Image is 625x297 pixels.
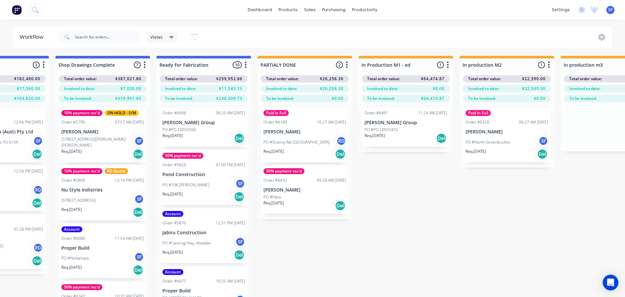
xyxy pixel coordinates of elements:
[64,86,95,92] span: Invoiced to date:
[14,226,43,232] div: 01:26 PM [DATE]
[61,284,102,290] div: 50% payment rec'd
[522,76,546,82] span: $22,590.00
[162,278,186,284] div: Order #6077
[33,243,43,253] div: RD
[162,133,183,139] p: Req. [DATE]
[234,192,244,202] div: Del
[162,182,209,188] p: PO #106 [PERSON_NAME]
[466,139,510,145] p: PO #North Greenbushes
[134,252,144,262] div: SF
[216,220,245,226] div: 12:51 PM [DATE]
[162,153,203,159] div: 50% payment rec'd
[59,166,147,220] div: 10% payment rec'dRE-QuoteOrder #580912:19 PM [DATE]Nu Style Indistries[STREET_ADDRESS]SFReq.[DATE...
[61,136,134,148] p: [STREET_ADDRESS][PERSON_NAME][PERSON_NAME]
[162,240,211,246] p: PO #Canning Hwy, Attadale
[275,5,301,15] div: products
[234,250,244,260] div: Del
[33,185,43,195] div: RD
[466,119,489,125] div: Order #6320
[33,136,43,146] div: SF
[61,148,82,154] p: Req. [DATE]
[608,7,613,13] span: SF
[133,149,143,159] div: Del
[105,168,128,174] div: RE-Quote
[64,96,92,102] span: To be invoiced:
[332,96,344,102] span: $0.00
[362,107,450,147] div: Order #649111:24 AM [DATE][PERSON_NAME] GroupPO #PO 10032472Req.[DATE]Del
[365,133,385,139] p: Req. [DATE]
[433,86,445,92] span: $0.00
[522,86,546,92] span: $22,590.00
[165,86,196,92] span: Invoiced to date:
[263,200,284,206] p: Req. [DATE]
[61,129,144,135] p: [PERSON_NAME]
[266,96,294,102] span: To be invoiced:
[569,96,597,102] span: To be invoiced:
[317,119,346,125] div: 10:27 AM [DATE]
[61,168,102,174] div: 10% payment rec'd
[463,107,551,162] div: Paid in FullOrder #632009:27 AM [DATE][PERSON_NAME]PO #North GreenbushesSFReq.[DATE]Del
[261,107,349,162] div: Paid in FullOrder #618910:27 AM [DATE][PERSON_NAME]PO #Granny flat [GEOGRAPHIC_DATA]RDReq.[DATE]Del
[549,5,573,15] div: settings
[115,76,141,82] span: $387,021.80
[216,162,245,168] div: 01:00 PM [DATE]
[61,236,85,241] div: Order #6080
[216,76,242,82] span: $259,952.86
[61,207,82,213] p: Req. [DATE]
[219,86,242,92] span: $11,543.13
[61,264,82,270] p: Req. [DATE]
[436,133,447,144] div: Del
[235,237,245,247] div: SF
[263,119,287,125] div: Order #6189
[64,76,97,82] span: Total order value:
[301,5,319,15] div: sales
[160,208,248,263] div: AccountOrder #587012:51 PM [DATE]Jabiru ConstructionPO #Canning Hwy, AttadaleSFReq.[DATE]Del
[32,256,42,266] div: Del
[120,86,141,92] span: $7,030.00
[534,96,546,102] span: $0.00
[468,76,501,82] span: Total order value:
[569,86,600,92] span: Invoiced to date:
[14,168,43,174] div: 12:56 PM [DATE]
[162,211,183,217] div: Account
[115,236,144,241] div: 11:54 AM [DATE]
[14,96,40,102] span: $164,820.00
[263,168,304,174] div: 50% payment rec'd
[61,177,85,183] div: Order #5809
[75,31,140,44] input: Search for orders...
[365,127,398,133] p: PO #PO 10032472
[61,226,82,232] div: Account
[603,275,618,290] div: Open Intercom Messenger
[421,76,445,82] span: $64,474.87
[160,107,248,147] div: Order #649809:25 AM [DATE][PERSON_NAME] GroupPO #PO 10032506Req.[DATE]Del
[317,177,346,183] div: 09:28 AM [DATE]
[538,136,548,146] div: SF
[519,119,548,125] div: 09:27 AM [DATE]
[61,197,95,203] p: [STREET_ADDRESS]
[263,129,346,135] p: [PERSON_NAME]
[367,76,400,82] span: Total order value:
[150,34,163,40] span: Views
[20,33,47,41] div: Workflow
[320,86,344,92] span: $26,258.30
[162,220,186,226] div: Order #5870
[165,96,193,102] span: To be invoiced:
[61,110,102,116] div: 10% payment rec'd
[162,110,186,116] div: Order #6498
[569,76,602,82] span: Total order value:
[216,96,242,102] span: $248,409.73
[266,86,297,92] span: Invoiced to date:
[162,127,196,133] p: PO #PO 10032506
[263,139,330,145] p: PO #Granny flat [GEOGRAPHIC_DATA]
[468,96,496,102] span: To be invoiced:
[115,119,144,125] div: 07:57 AM [DATE]
[61,119,85,125] div: Order #5790
[537,149,548,159] div: Del
[234,133,244,144] div: Del
[165,76,198,82] span: Total order value:
[61,245,144,251] p: Proper Build
[466,129,548,135] p: [PERSON_NAME]
[263,177,287,183] div: Order #6432
[160,150,248,205] div: 50% payment rec'dOrder #582401:00 PM [DATE]Pond ConstructionPO #106 [PERSON_NAME]SFReq.[DATE]Del
[133,207,143,217] div: Del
